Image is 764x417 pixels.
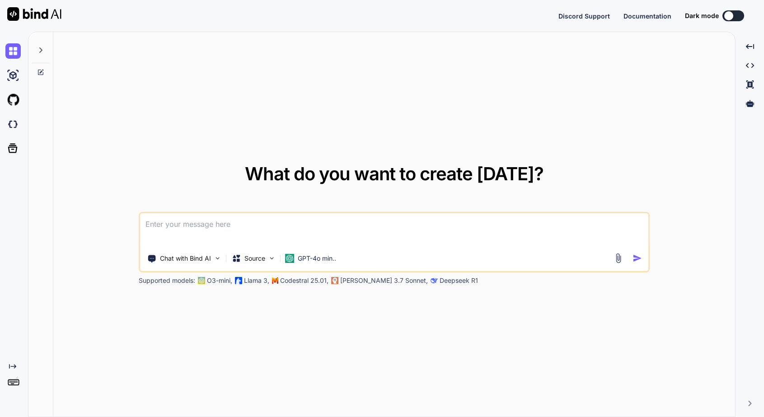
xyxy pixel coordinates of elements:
[558,11,610,21] button: Discord Support
[440,276,478,285] p: Deepseek R1
[244,254,265,263] p: Source
[5,117,21,132] img: darkCloudIdeIcon
[214,254,221,262] img: Pick Tools
[268,254,276,262] img: Pick Models
[5,92,21,108] img: githubLight
[207,276,232,285] p: O3-mini,
[285,254,294,263] img: GPT-4o mini
[431,277,438,284] img: claude
[558,12,610,20] span: Discord Support
[244,276,269,285] p: Llama 3,
[7,7,61,21] img: Bind AI
[280,276,328,285] p: Codestral 25.01,
[272,277,278,284] img: Mistral-AI
[613,253,623,263] img: attachment
[623,11,671,21] button: Documentation
[5,68,21,83] img: ai-studio
[685,11,719,20] span: Dark mode
[633,253,642,263] img: icon
[198,277,205,284] img: GPT-4
[623,12,671,20] span: Documentation
[139,276,195,285] p: Supported models:
[235,277,242,284] img: Llama2
[245,163,544,185] span: What do you want to create [DATE]?
[5,43,21,59] img: chat
[331,277,338,284] img: claude
[160,254,211,263] p: Chat with Bind AI
[298,254,336,263] p: GPT-4o min..
[340,276,428,285] p: [PERSON_NAME] 3.7 Sonnet,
